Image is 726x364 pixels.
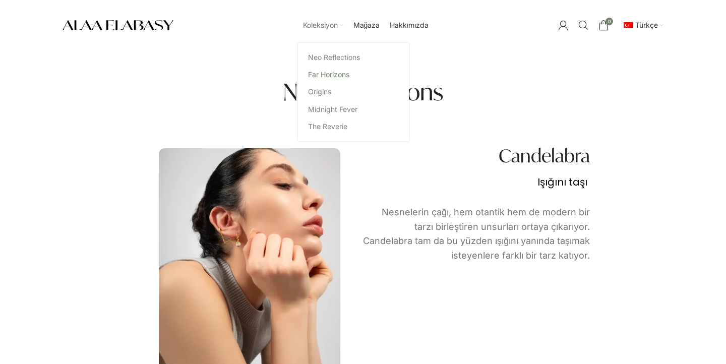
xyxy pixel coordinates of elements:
span: Koleksiyon [303,21,338,30]
a: Arama [573,15,593,35]
a: Mağaza [353,15,380,35]
a: Site logo [63,20,173,29]
a: Image link [159,269,340,278]
span: Mağaza [353,21,380,30]
span: Işığını taşı [537,175,587,189]
img: Türkçe [624,22,633,28]
div: İkincil navigasyon [616,15,669,35]
a: Neo Reflections [308,49,399,66]
span: 0 [606,18,613,25]
a: Midnight Fever [308,101,399,118]
span: Hakkımızda [390,21,429,30]
h4: neo reflections [283,76,443,108]
span: Türkçe [635,21,658,29]
a: tr_TRTürkçe [621,15,663,35]
a: Hakkımızda [390,15,429,35]
a: Origins [308,83,399,100]
a: 0 [593,15,614,35]
a: Far Horizons [308,66,399,83]
a: Koleksiyon [303,15,343,35]
h3: Candelabra [499,143,590,168]
p: Nesnelerin çağı, hem otantik hem de modern bir tarzı birleştiren unsurları ortaya çıkarıyor. Cand... [363,205,590,263]
a: The Reverie [308,118,399,135]
div: Ana yönlendirici [178,15,553,35]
